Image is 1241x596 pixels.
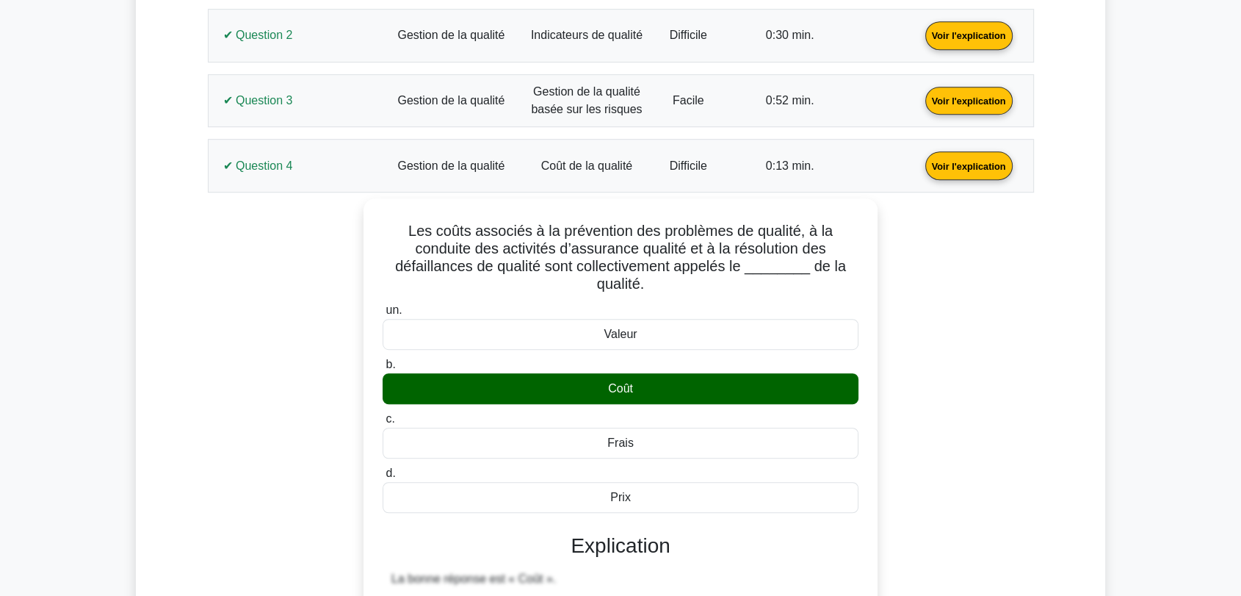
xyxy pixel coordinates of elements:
font: un. [386,304,402,316]
font: b. [386,358,395,370]
font: Explication [571,534,670,557]
font: Coût [608,382,633,395]
font: Valeur [604,328,637,340]
font: La bonne réponse est « Coût ». [391,572,556,585]
font: c. [386,412,394,425]
font: d. [386,467,395,479]
font: Prix [610,491,631,503]
a: Voir l'explication [919,93,1019,106]
font: Les coûts associés à la prévention des problèmes de qualité, à la conduite des activités d’assura... [395,223,846,292]
a: Voir l'explication [919,28,1019,40]
font: Frais [607,437,634,449]
a: Voir l'explication [919,159,1019,171]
